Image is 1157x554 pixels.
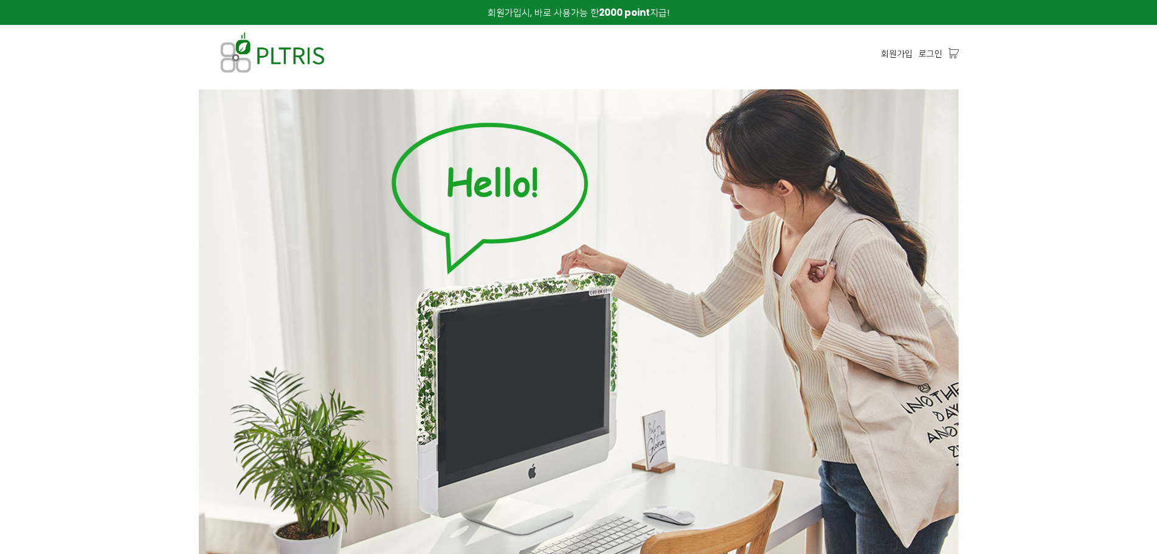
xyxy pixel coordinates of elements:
a: 회원가입 [881,47,913,60]
a: 로그인 [919,47,942,60]
span: 회원가입시, 바로 사용가능 한 지급! [488,6,669,19]
strong: 2000 point [599,6,650,19]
